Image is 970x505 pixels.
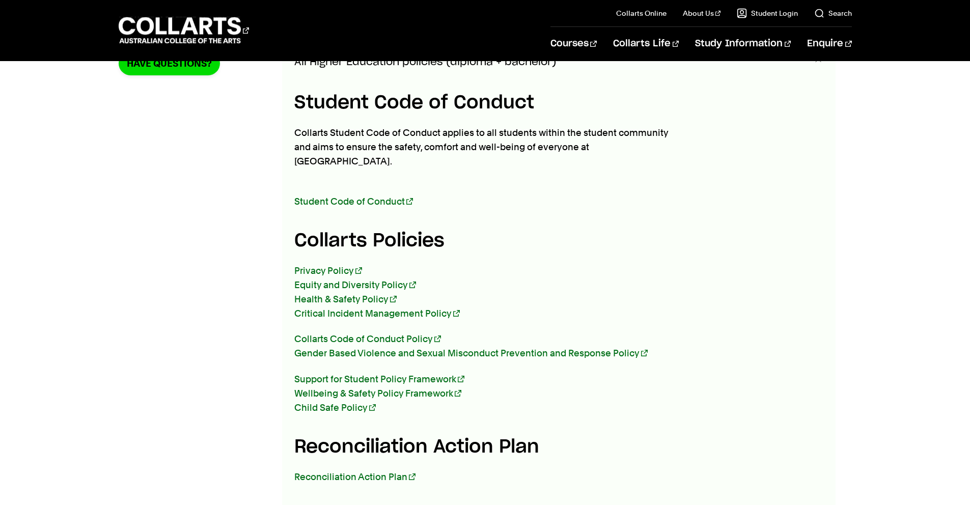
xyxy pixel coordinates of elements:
div: Go to homepage [119,16,249,45]
button: All Higher Education policies (diploma + bachelor) [282,45,836,79]
h4: Student Code of Conduct [294,89,672,117]
a: Student Login [737,8,798,18]
a: Gender Based Violence and Sexual Misconduct Prevention and Response Policy [294,348,648,358]
a: Support for Student Policy Framework [294,374,464,384]
a: Equity and Diversity Policy [294,279,416,290]
a: Collarts Online [616,8,667,18]
p: Collarts Student Code of Conduct applies to all students within the student community and aims to... [294,126,672,169]
h4: Reconciliation Action Plan [294,433,672,461]
a: Critical Incident Management Policy [294,308,460,319]
a: Wellbeing & Safety Policy Framework [294,388,461,399]
a: Collarts Code of Conduct Policy [294,333,441,344]
a: Have Questions? [119,51,220,75]
a: Health & Safety Policy [294,294,397,304]
a: Student Code of Conduct [294,196,413,207]
a: About Us [683,8,720,18]
a: Enquire [807,27,851,61]
a: Search [814,8,852,18]
span: All Higher Education policies (diploma + bachelor) [294,57,556,68]
a: Reconciliation Action Plan [294,471,415,482]
a: Child Safe Policy [294,402,376,413]
a: Courses [550,27,597,61]
a: Collarts Life [613,27,679,61]
a: Study Information [695,27,791,61]
h4: Collarts Policies [294,227,672,255]
a: Privacy Policy [294,265,362,276]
